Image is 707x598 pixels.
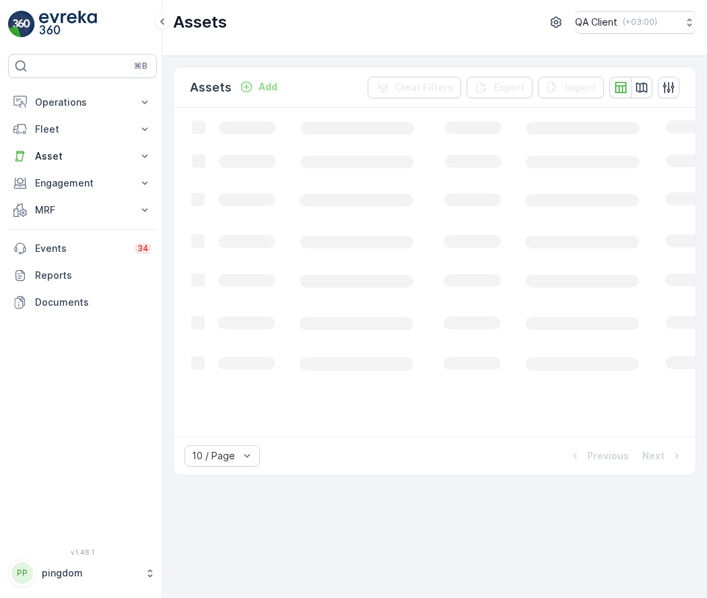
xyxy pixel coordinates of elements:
[8,235,157,262] a: Events34
[35,149,130,163] p: Asset
[575,15,617,29] p: QA Client
[8,289,157,316] a: Documents
[587,449,629,463] p: Previous
[8,11,35,38] img: logo
[35,176,130,190] p: Engagement
[8,262,157,289] a: Reports
[641,448,685,464] button: Next
[173,11,227,33] p: Assets
[368,77,461,98] button: Clear Filters
[35,242,127,255] p: Events
[8,89,157,116] button: Operations
[35,123,130,136] p: Fleet
[538,77,604,98] button: Import
[8,116,157,143] button: Fleet
[35,269,151,282] p: Reports
[8,143,157,170] button: Asset
[623,17,657,28] p: ( +03:00 )
[467,77,533,98] button: Export
[8,559,157,587] button: PPpingdom
[395,81,453,94] p: Clear Filters
[35,96,130,109] p: Operations
[565,81,596,94] p: Import
[134,61,147,71] p: ⌘B
[494,81,525,94] p: Export
[137,243,149,254] p: 34
[11,562,33,584] div: PP
[35,203,130,217] p: MRF
[259,80,277,94] p: Add
[8,548,157,556] span: v 1.48.1
[642,449,665,463] p: Next
[39,11,97,38] img: logo_light-DOdMpM7g.png
[567,448,630,464] button: Previous
[8,197,157,224] button: MRF
[234,79,283,95] button: Add
[35,296,151,309] p: Documents
[42,566,138,580] p: pingdom
[575,11,696,34] button: QA Client(+03:00)
[190,78,232,97] p: Assets
[8,170,157,197] button: Engagement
